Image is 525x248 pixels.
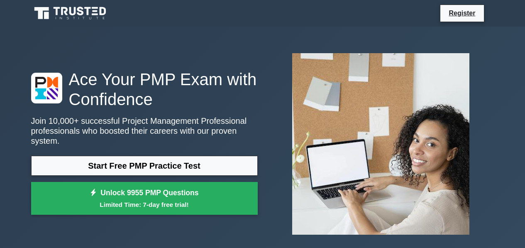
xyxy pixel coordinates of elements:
[31,69,258,109] h1: Ace Your PMP Exam with Confidence
[31,116,258,146] p: Join 10,000+ successful Project Management Professional professionals who boosted their careers w...
[42,200,247,209] small: Limited Time: 7-day free trial!
[31,156,258,176] a: Start Free PMP Practice Test
[444,8,480,18] a: Register
[31,182,258,215] a: Unlock 9955 PMP QuestionsLimited Time: 7-day free trial!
